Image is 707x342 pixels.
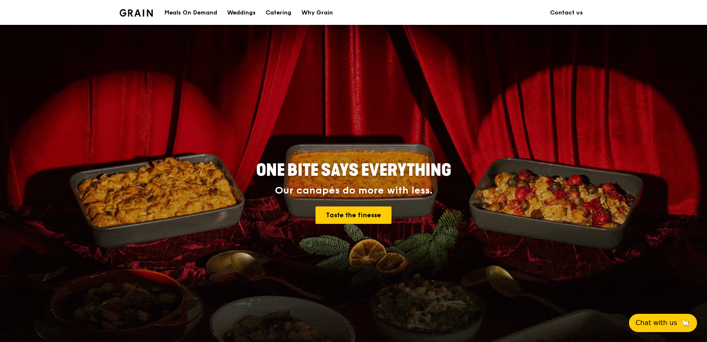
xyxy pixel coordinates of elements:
[296,0,338,25] a: Why Grain
[636,318,677,328] span: Chat with us
[204,185,503,196] div: Our canapés do more with less.
[629,314,697,332] button: Chat with us🦙
[227,0,256,25] div: Weddings
[266,0,291,25] div: Catering
[301,0,333,25] div: Why Grain
[545,0,588,25] a: Contact us
[256,160,451,180] span: ONE BITE SAYS EVERYTHING
[120,9,153,17] img: Grain
[680,318,690,328] span: 🦙
[316,206,391,224] a: Taste the finesse
[222,0,261,25] a: Weddings
[164,0,217,25] div: Meals On Demand
[261,0,296,25] a: Catering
